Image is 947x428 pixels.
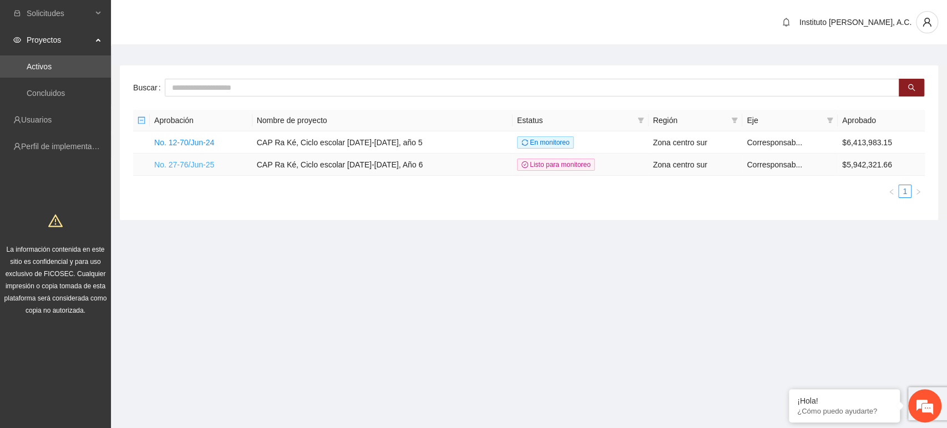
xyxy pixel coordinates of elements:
a: Usuarios [21,115,52,124]
span: filter [635,112,646,129]
label: Buscar [133,79,165,96]
a: 1 [899,185,911,197]
td: Zona centro sur [649,131,743,154]
li: Next Page [911,185,925,198]
button: left [885,185,898,198]
span: filter [827,117,833,124]
span: Proyectos [27,29,92,51]
button: bell [777,13,795,31]
span: Región [653,114,727,126]
span: Instituto [PERSON_NAME], A.C. [799,18,911,27]
a: No. 27-76/Jun-25 [154,160,214,169]
td: Zona centro sur [649,154,743,176]
span: user [916,17,938,27]
td: CAP Ra Ké, Ciclo escolar [DATE]-[DATE], Año 6 [252,154,513,176]
span: search [908,84,915,93]
td: $6,413,983.15 [838,131,925,154]
li: Previous Page [885,185,898,198]
button: right [911,185,925,198]
span: right [915,188,921,195]
span: filter [731,117,738,124]
span: minus-square [138,116,145,124]
a: Concluidos [27,89,65,98]
a: Perfil de implementadora [21,142,108,151]
th: Aprobado [838,110,925,131]
span: bell [778,18,794,27]
span: eye [13,36,21,44]
span: Corresponsab... [747,138,802,147]
li: 1 [898,185,911,198]
td: $5,942,321.66 [838,154,925,176]
span: Eje [747,114,822,126]
span: La información contenida en este sitio es confidencial y para uso exclusivo de FICOSEC. Cualquier... [4,246,107,314]
span: check-circle [521,161,528,168]
span: filter [824,112,835,129]
span: inbox [13,9,21,17]
button: search [899,79,924,96]
span: filter [637,117,644,124]
div: ¡Hola! [797,396,892,405]
th: Aprobación [150,110,252,131]
span: Corresponsab... [747,160,802,169]
span: Listo para monitoreo [517,159,595,171]
p: ¿Cómo puedo ayudarte? [797,407,892,415]
a: Activos [27,62,52,71]
th: Nombre de proyecto [252,110,513,131]
span: Estatus [517,114,633,126]
span: sync [521,139,528,146]
a: No. 12-70/Jun-24 [154,138,214,147]
button: user [916,11,938,33]
span: warning [48,213,63,228]
td: CAP Ra Ké, Ciclo escolar [DATE]-[DATE], año 5 [252,131,513,154]
span: Solicitudes [27,2,92,24]
span: filter [729,112,740,129]
span: left [888,188,895,195]
span: En monitoreo [517,136,574,149]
